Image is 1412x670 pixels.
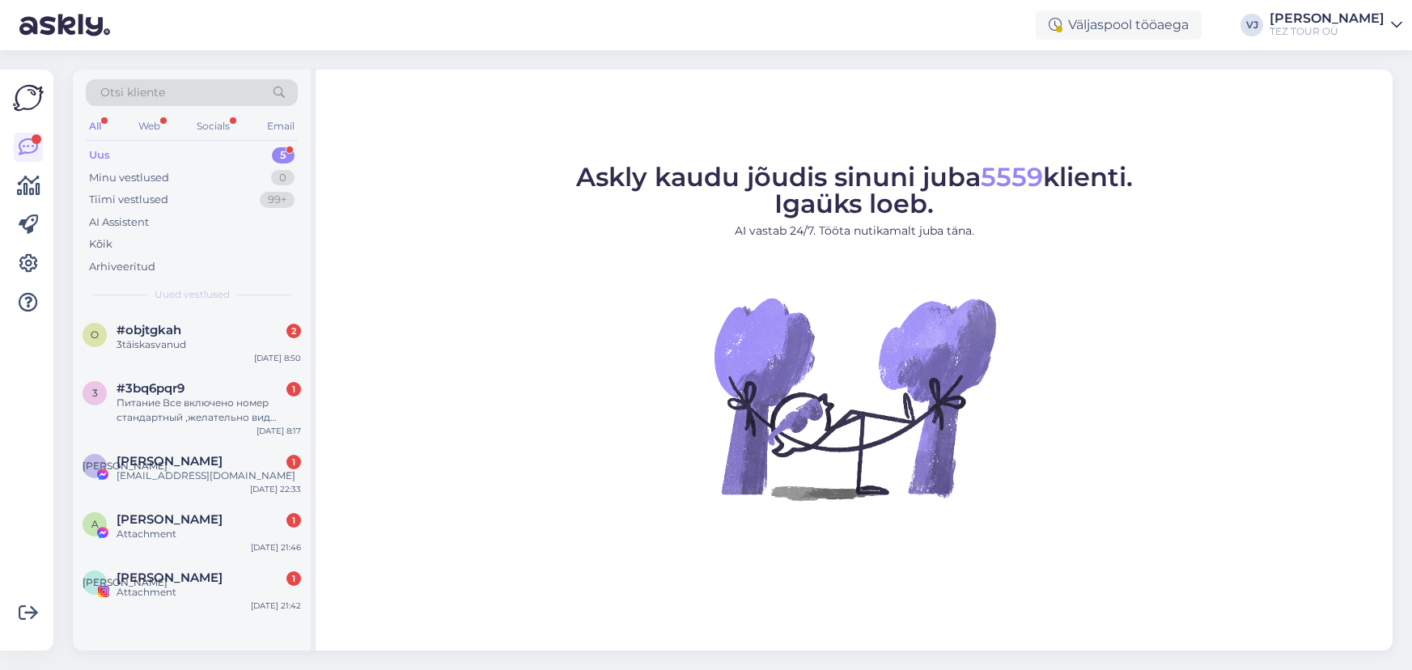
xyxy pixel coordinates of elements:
[257,425,301,437] div: [DATE] 8:17
[576,161,1133,219] span: Askly kaudu jõudis sinuni juba klienti. Igaüks loeb.
[117,337,301,352] div: 3täiskasvanud
[86,116,104,137] div: All
[91,329,99,341] span: o
[1270,12,1402,38] a: [PERSON_NAME]TEZ TOUR OÜ
[155,287,230,302] span: Uued vestlused
[91,518,99,530] span: A
[117,396,301,425] div: Питание Все включено номер стандартный ,желательно вид красивый из окна.или семейный номер. [EMAI...
[89,147,110,163] div: Uus
[13,83,44,113] img: Askly Logo
[260,192,295,208] div: 99+
[117,469,301,483] div: [EMAIL_ADDRESS][DOMAIN_NAME]
[117,381,184,396] span: #3bq6pqr9
[251,600,301,612] div: [DATE] 21:42
[117,527,301,541] div: Attachment
[117,323,181,337] span: #objtgkah
[286,571,301,586] div: 1
[271,170,295,186] div: 0
[89,214,149,231] div: AI Assistent
[89,236,112,252] div: Kõik
[286,513,301,528] div: 1
[117,585,301,600] div: Attachment
[251,541,301,553] div: [DATE] 21:46
[100,84,165,101] span: Otsi kliente
[89,259,155,275] div: Arhiveeritud
[193,116,233,137] div: Socials
[286,324,301,338] div: 2
[1270,12,1384,25] div: [PERSON_NAME]
[89,170,169,186] div: Minu vestlused
[1240,14,1263,36] div: VJ
[1270,25,1384,38] div: TEZ TOUR OÜ
[250,483,301,495] div: [DATE] 22:33
[1036,11,1202,40] div: Väljaspool tööaega
[981,161,1043,193] span: 5559
[254,352,301,364] div: [DATE] 8:50
[83,460,167,472] span: [PERSON_NAME]
[83,576,167,588] span: [PERSON_NAME]
[286,455,301,469] div: 1
[89,192,168,208] div: Tiimi vestlused
[264,116,298,137] div: Email
[92,387,98,399] span: 3
[709,252,1000,544] img: No Chat active
[117,512,223,527] span: Anna-Maria Kasemets
[117,454,223,469] span: Анна Федорова
[135,116,163,137] div: Web
[576,223,1133,240] p: AI vastab 24/7. Tööta nutikamalt juba täna.
[286,382,301,396] div: 1
[272,147,295,163] div: 5
[117,570,223,585] span: Наталия Проос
